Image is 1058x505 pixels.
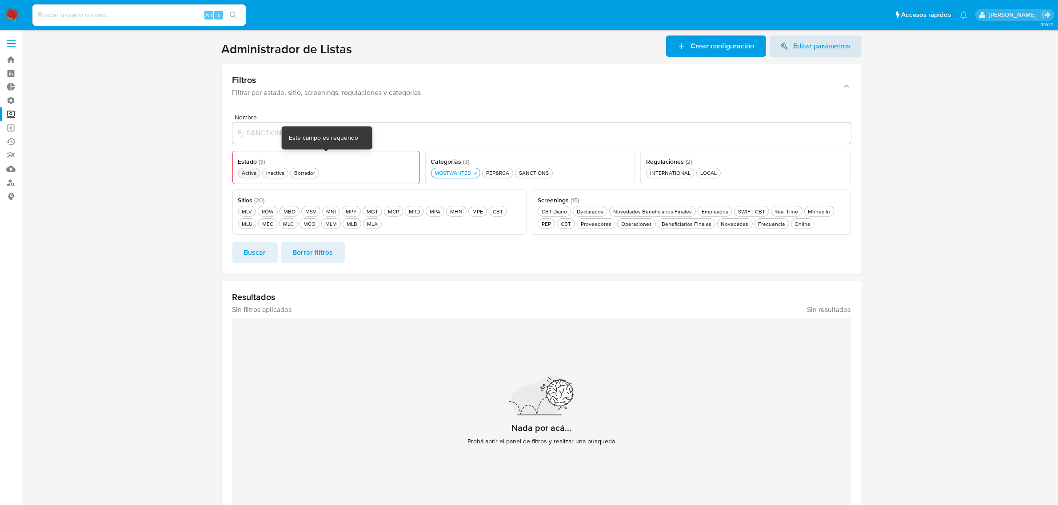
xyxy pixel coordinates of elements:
[32,9,246,21] input: Buscar usuario o caso...
[224,9,242,21] button: search-icon
[960,11,967,19] a: Notificaciones
[989,11,1039,19] p: camila.baquero@mercadolibre.com.co
[289,134,358,142] div: Este campo es requerido
[217,11,220,19] span: s
[205,11,212,19] span: Alt
[1042,10,1051,20] a: Salir
[901,10,951,20] span: Accesos rápidos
